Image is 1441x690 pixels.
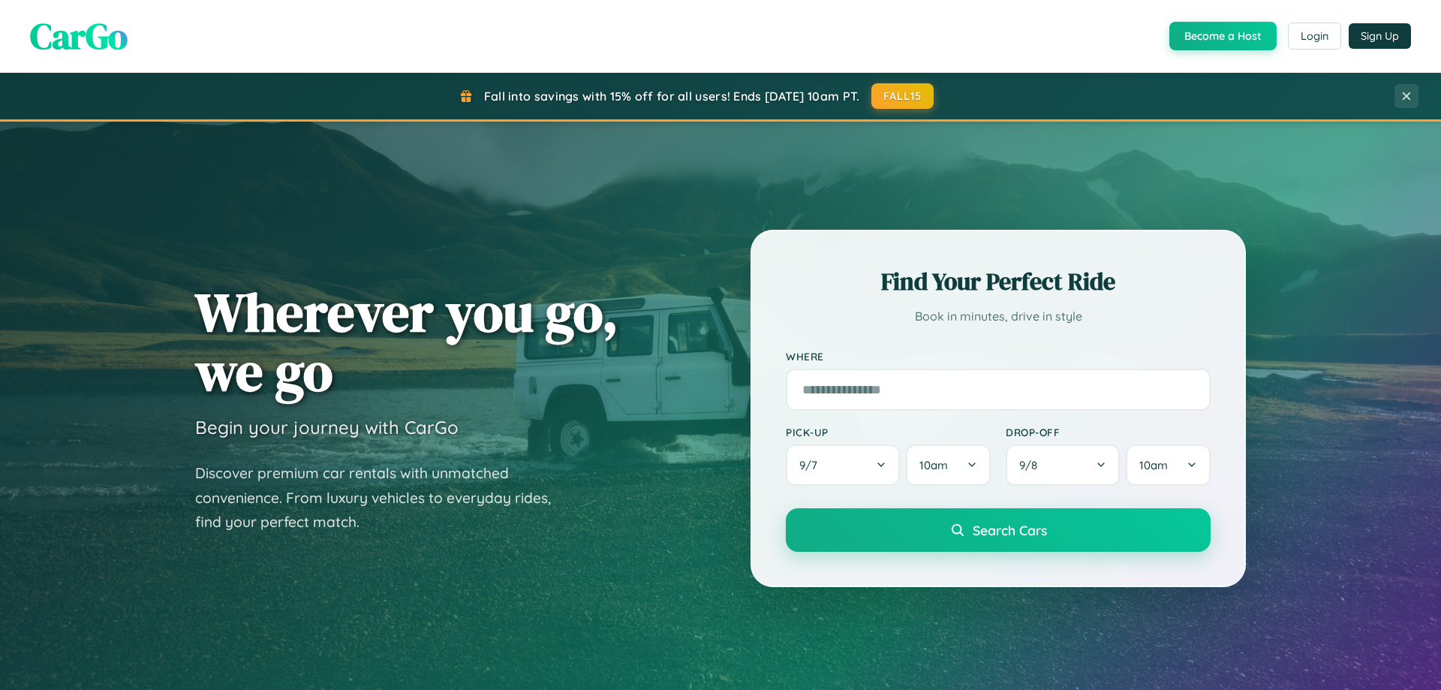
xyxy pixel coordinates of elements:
[786,265,1211,298] h2: Find Your Perfect Ride
[786,508,1211,552] button: Search Cars
[786,444,900,486] button: 9/7
[1019,458,1045,472] span: 9 / 8
[30,11,128,61] span: CarGo
[484,89,860,104] span: Fall into savings with 15% off for all users! Ends [DATE] 10am PT.
[906,444,991,486] button: 10am
[195,416,459,438] h3: Begin your journey with CarGo
[799,458,825,472] span: 9 / 7
[919,458,948,472] span: 10am
[786,306,1211,327] p: Book in minutes, drive in style
[1006,444,1120,486] button: 9/8
[1126,444,1211,486] button: 10am
[1139,458,1168,472] span: 10am
[195,461,570,535] p: Discover premium car rentals with unmatched convenience. From luxury vehicles to everyday rides, ...
[195,282,618,401] h1: Wherever you go, we go
[1349,23,1411,49] button: Sign Up
[973,522,1047,538] span: Search Cars
[1169,22,1277,50] button: Become a Host
[1006,426,1211,438] label: Drop-off
[871,83,934,109] button: FALL15
[1288,23,1341,50] button: Login
[786,350,1211,363] label: Where
[786,426,991,438] label: Pick-up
